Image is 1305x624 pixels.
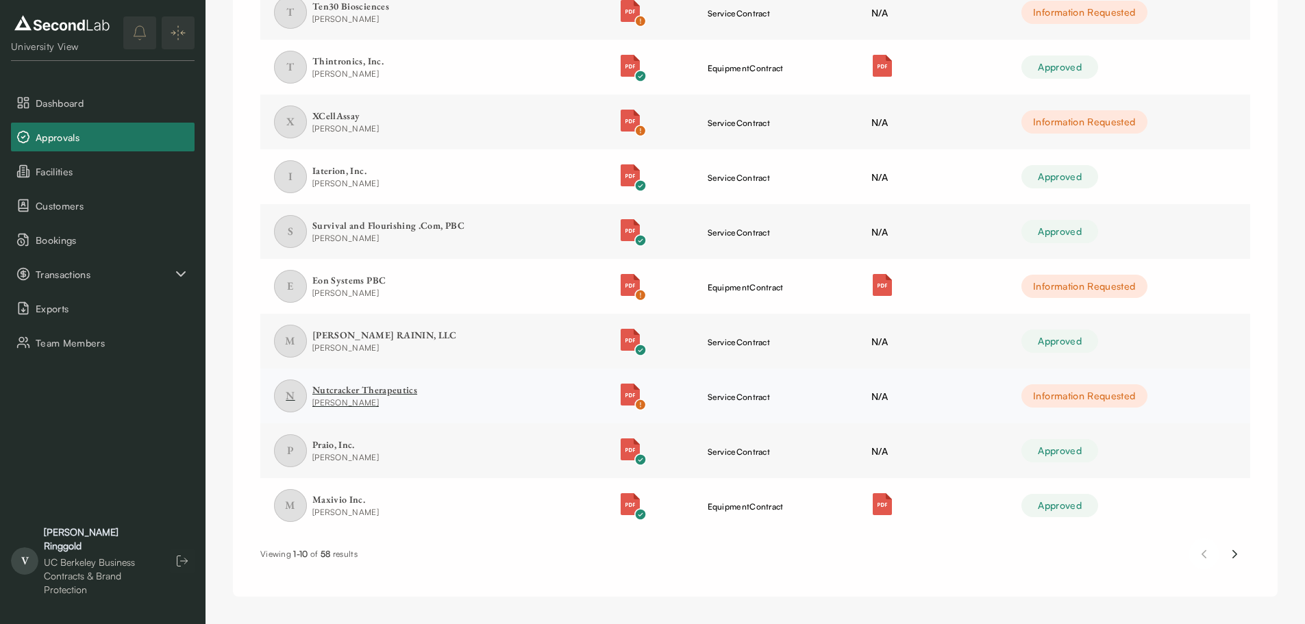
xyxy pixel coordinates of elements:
[274,270,592,303] a: item Eon Systems PBC
[274,105,592,138] a: item XCellAssay
[634,234,647,247] img: Check icon for pdf
[274,489,592,522] a: item Maxivio Inc.
[274,379,592,412] a: item Nutcracker Therapeutics
[11,157,195,186] a: Facilities
[619,55,641,77] button: Attachment icon for pdfCheck icon for pdf
[634,70,647,82] img: Check icon for pdf
[312,219,464,233] div: Survival and Flourishing .Com, PBC
[36,301,189,316] span: Exports
[11,225,195,254] button: Bookings
[1021,384,1147,408] div: Information Requested
[1021,494,1098,517] div: Approved
[274,489,307,522] span: M
[312,438,379,452] div: Praio, Inc.
[312,13,389,25] div: [PERSON_NAME]
[274,434,592,467] div: item Praio, Inc.
[274,160,592,193] div: item Iaterion, Inc.
[293,549,308,559] span: 1 - 10
[619,274,641,296] img: Attachment icon for pdf
[634,15,647,27] img: Check icon for pdf
[11,88,195,117] a: Dashboard
[708,282,784,292] span: equipment Contract
[708,447,771,457] span: service Contract
[1219,538,1250,569] button: Next page
[1021,110,1147,134] div: Information Requested
[11,328,195,357] li: Team Members
[619,384,641,405] button: Attachment icon for pdfCheck icon for pdf
[11,294,195,323] button: Exports
[1021,220,1098,243] div: Approved
[274,270,307,303] span: E
[619,110,641,132] button: Attachment icon for pdfCheck icon for pdf
[619,219,641,241] img: Attachment icon for pdf
[312,232,464,245] div: [PERSON_NAME]
[708,227,771,238] span: service Contract
[619,219,641,241] button: Attachment icon for pdfCheck icon for pdf
[619,438,641,460] button: Attachment icon for pdfCheck icon for pdf
[1021,439,1098,462] div: Approved
[619,164,641,186] img: Attachment icon for pdf
[11,123,195,151] button: Approvals
[312,68,384,80] div: [PERSON_NAME]
[619,274,641,296] button: Attachment icon for pdfCheck icon for pdf
[11,260,195,288] button: Transactions
[11,40,113,53] div: University View
[312,110,379,123] div: XCellAssay
[274,160,307,193] span: I
[619,438,641,460] img: Attachment icon for pdf
[274,51,592,84] a: item Thintronics, Inc.
[44,525,156,553] div: [PERSON_NAME] Ringgold
[634,289,647,301] img: Check icon for pdf
[274,325,592,358] a: item METTLER-TOLEDO RAININ, LLC
[312,384,417,397] div: Nutcracker Therapeutics
[1021,165,1098,188] div: Approved
[312,55,384,68] div: Thintronics, Inc.
[312,164,379,178] div: Iaterion, Inc.
[708,8,771,18] span: service Contract
[708,392,771,402] span: service Contract
[274,215,592,248] div: item Survival and Flourishing .Com, PBC
[312,123,379,135] div: [PERSON_NAME]
[170,549,195,573] button: Log out
[708,337,771,347] span: service Contract
[634,399,647,411] img: Check icon for pdf
[11,260,195,288] div: Transactions sub items
[619,55,641,77] img: Attachment icon for pdf
[708,63,784,73] span: equipment Contract
[634,125,647,137] img: Check icon for pdf
[871,226,888,238] span: N/A
[871,116,888,128] span: N/A
[871,274,893,296] img: Attachment icon for pdf
[312,329,457,342] div: [PERSON_NAME] RAININ, LLC
[708,118,771,128] span: service Contract
[123,16,156,49] button: notifications
[1021,55,1098,79] div: Approved
[274,215,307,248] span: S
[619,384,641,405] img: Attachment icon for pdf
[44,556,156,597] div: UC Berkeley Business Contracts & Brand Protection
[871,390,888,402] span: N/A
[312,287,386,299] div: [PERSON_NAME]
[871,336,888,347] span: N/A
[634,453,647,466] img: Check icon for pdf
[312,506,379,519] div: [PERSON_NAME]
[11,191,195,220] button: Customers
[312,397,417,409] div: [PERSON_NAME]
[1021,1,1147,24] div: Information Requested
